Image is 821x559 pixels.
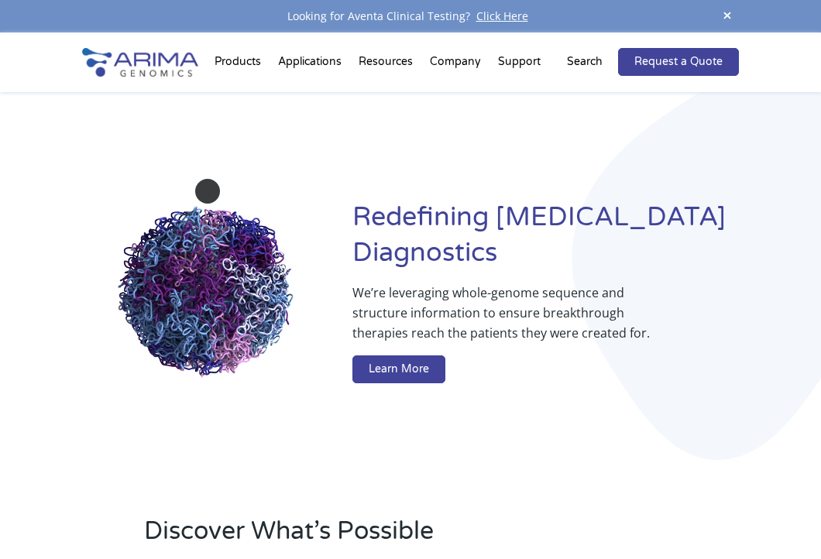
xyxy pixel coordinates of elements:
[352,355,445,383] a: Learn More
[618,48,739,76] a: Request a Quote
[352,283,677,355] p: We’re leveraging whole-genome sequence and structure information to ensure breakthrough therapies...
[352,200,739,283] h1: Redefining [MEDICAL_DATA] Diagnostics
[82,6,739,26] div: Looking for Aventa Clinical Testing?
[470,9,534,23] a: Click Here
[567,52,603,72] p: Search
[744,485,821,559] iframe: Chat Widget
[82,48,198,77] img: Arima-Genomics-logo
